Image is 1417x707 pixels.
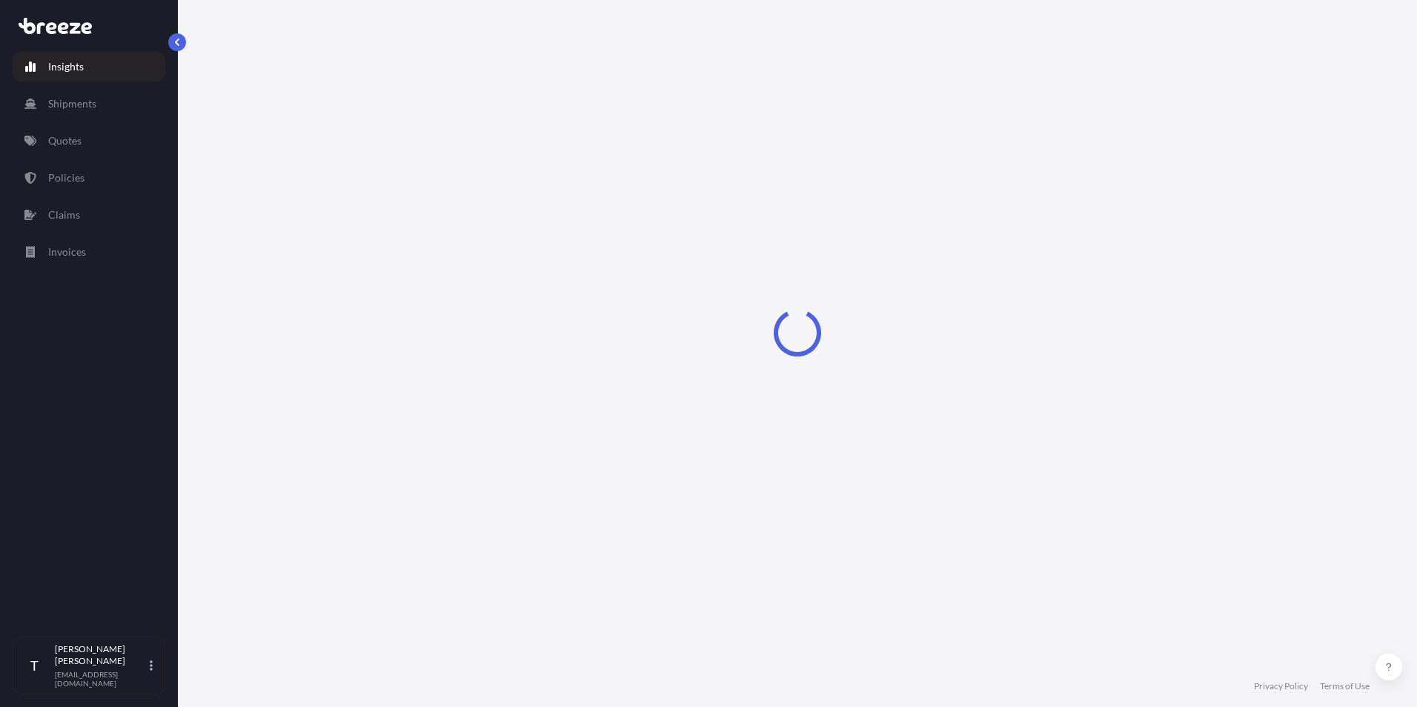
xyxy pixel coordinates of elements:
a: Invoices [13,237,165,267]
p: Invoices [48,245,86,259]
a: Insights [13,52,165,82]
p: [PERSON_NAME] [PERSON_NAME] [55,643,147,667]
p: Claims [48,208,80,222]
a: Quotes [13,126,165,156]
a: Claims [13,200,165,230]
p: [EMAIL_ADDRESS][DOMAIN_NAME] [55,670,147,688]
a: Terms of Use [1320,680,1370,692]
a: Policies [13,163,165,193]
a: Privacy Policy [1254,680,1308,692]
span: T [30,658,39,673]
p: Shipments [48,96,96,111]
p: Policies [48,170,84,185]
p: Quotes [48,133,82,148]
a: Shipments [13,89,165,119]
p: Insights [48,59,84,74]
